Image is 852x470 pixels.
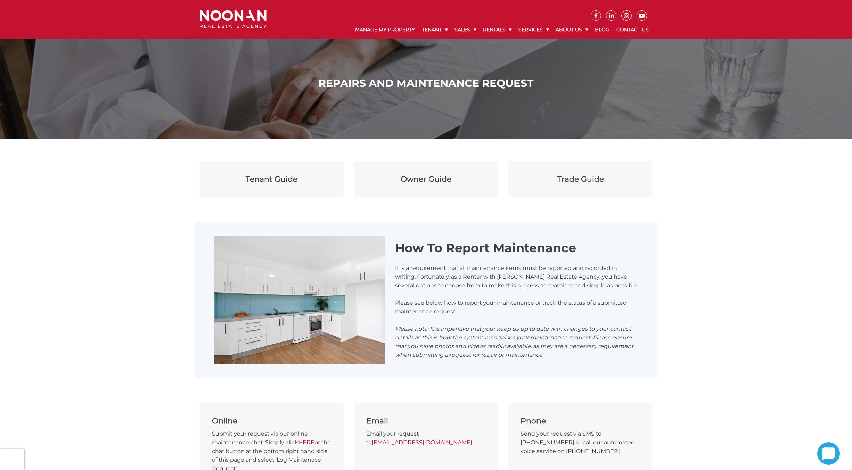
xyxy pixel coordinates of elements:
div: Online [212,415,331,427]
a: Owner Guide [354,161,498,197]
img: 71155694__reaimport-1694389553-20860918-24420166.jpg [214,236,385,364]
a: Sales [451,21,480,39]
p: Please see below how to report your maintenance or track the status of a submitted maintenance re... [395,298,639,316]
a: Tenant [418,21,451,39]
a: Trade Guide [508,161,652,197]
div: Phone [521,415,640,427]
a: Blog [591,21,613,39]
a: [EMAIL_ADDRESS][DOMAIN_NAME] [372,439,472,446]
div: Tenant Guide [246,173,297,185]
div: Trade Guide [557,173,604,185]
img: Noonan Real Estate Agency [200,10,267,28]
a: Manage My Property [352,21,418,39]
div: Owner Guide [401,173,451,185]
p: Send your request via SMS to [PHONE_NUMBER] or call our automated voice service on [PHONE_NUMBER] [521,429,640,455]
a: Tenant Guide [200,161,344,197]
a: About Us [552,21,591,39]
p: It is a requirement that all maintenance items must be reported and recorded in writing. Fortunat... [395,264,639,290]
h1: Repairs and Maintenance Request [202,77,651,90]
a: HERE [298,439,314,446]
p: Email your request to [366,429,486,447]
h2: How To Report Maintenance [395,241,639,255]
a: Contact Us [613,21,652,39]
a: Rentals [480,21,515,39]
a: Services [515,21,552,39]
em: Please note: It is imperitive that your keep us up to date with changes to your contact details a... [395,325,633,358]
div: Email [366,415,486,427]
